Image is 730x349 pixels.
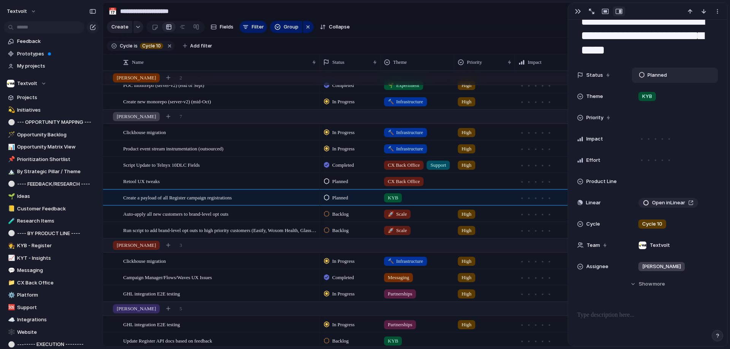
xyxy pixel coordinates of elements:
span: Backlog [332,337,349,345]
button: Showmore [577,277,718,291]
span: Status [332,58,344,66]
span: textvolt [7,8,27,15]
div: ⚪ [8,118,13,127]
span: Create new monorepo (server-v2) (mid-Oct) [123,97,211,106]
span: 🔨 [388,99,394,104]
span: Run script to add brand-level opt outs to high priority customers (Easify, Woxom Health, Glass Ho... [123,226,317,234]
div: ⚪ [8,229,13,238]
div: 📊Opportunity Matrix View [4,141,99,153]
span: High [462,210,471,218]
button: Fields [208,21,236,33]
div: 📁 [8,278,13,287]
span: Fields [220,23,233,31]
span: Projects [17,94,96,101]
span: --- OPPORTUNITY MAPPING --- [17,118,96,126]
a: 🧪Research Items [4,215,99,227]
a: ⚪---- FEEDBACK/RESEARCH ---- [4,178,99,190]
button: Group [270,21,302,33]
button: 🧑‍⚖️ [7,242,14,250]
span: Product Line [586,178,617,185]
span: Prioritization Shortlist [17,156,96,163]
span: KYB - Register [17,242,96,250]
span: 🌱 [388,82,394,88]
span: In Progress [332,290,355,298]
span: Priority [586,114,603,122]
div: 🏔️ [8,167,13,176]
span: High [462,145,471,153]
button: 🪄 [7,131,14,139]
a: ⚙️Platform [4,289,99,301]
div: 📒 [8,204,13,213]
button: 📊 [7,143,14,151]
button: 🧪 [7,217,14,225]
a: 🌱Ideas [4,191,99,202]
span: 3 [179,242,182,249]
span: Scale [388,227,407,234]
span: Assignee [586,263,608,270]
span: High [462,161,471,169]
span: Impact [586,135,603,143]
span: In Progress [332,321,355,328]
span: Priority [467,58,482,66]
button: 💬 [7,267,14,274]
span: Scale [388,210,407,218]
span: Cycle 10 [142,43,161,49]
span: High [462,82,471,89]
span: Opportunity Backlog [17,131,96,139]
span: Theme [393,58,407,66]
button: Textvolt [4,78,99,89]
button: Create [107,21,132,33]
span: Retool UX tweaks [123,177,160,185]
span: CX Back Office [388,161,420,169]
span: KYB [642,93,652,100]
span: Create [111,23,129,31]
span: Cycle [586,220,600,228]
a: 📌Prioritization Shortlist [4,154,99,165]
span: High [462,129,471,136]
span: Effort [586,156,600,164]
span: Textvolt [650,242,670,249]
span: Experiment [388,82,419,89]
div: ⚪ [8,180,13,188]
span: Completed [332,82,354,89]
span: Clickhouse migration [123,128,166,136]
button: 🌱 [7,193,14,200]
button: ⚪ [7,180,14,188]
span: CX Back Office [388,178,420,185]
span: Planned [647,71,667,79]
span: GHL integration E2E testing [123,320,180,328]
span: Update Register API docs based on feedback [123,336,212,345]
span: Infrastructure [388,257,423,265]
a: 🪄Opportunity Backlog [4,129,99,141]
div: ⚪--- OPPORTUNITY MAPPING --- [4,117,99,128]
span: ---- BY PRODUCT LINE ---- [17,230,96,237]
span: Status [586,71,603,79]
span: Platform [17,291,96,299]
span: ---- FEEDBACK/RESEARCH ---- [17,180,96,188]
span: Cycle 10 [642,220,662,228]
span: High [462,98,471,106]
a: 📁CX Back Office [4,277,99,289]
a: Prototypes [4,48,99,60]
span: Infrastructure [388,98,423,106]
span: Backlog [332,210,349,218]
a: ⚪---- BY PRODUCT LINE ---- [4,228,99,239]
span: Group [284,23,298,31]
span: KYT - Insights [17,254,96,262]
span: In Progress [332,129,355,136]
span: 🚀 [388,211,394,217]
span: 5 [179,305,182,313]
button: is [132,42,139,50]
span: Infrastructure [388,145,423,153]
div: ⚙️ [8,291,13,300]
span: more [653,280,665,288]
span: 🔨 [388,146,394,152]
span: Textvolt [17,80,37,87]
a: 💬Messaging [4,265,99,276]
div: 📌 [8,155,13,164]
div: 💫Initiatives [4,104,99,116]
